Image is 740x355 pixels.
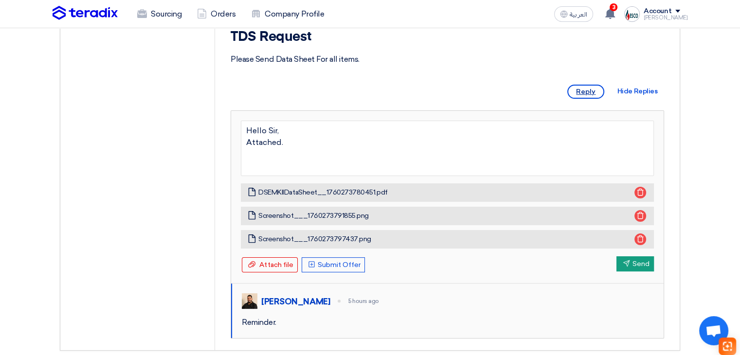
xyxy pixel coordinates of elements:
[302,257,365,272] button: Submit Offer
[348,297,379,305] div: 5 hours ago
[644,15,687,20] div: [PERSON_NAME]
[129,3,189,25] a: Sourcing
[242,293,257,309] img: MAA_1717931611039.JPG
[53,6,118,20] img: Teradix logo
[242,317,654,328] div: Reminder.
[699,316,728,345] div: Open chat
[567,85,604,99] span: Reply
[258,235,371,244] span: Screenshot___1760273797437.png
[554,6,593,22] button: العربية
[258,188,387,197] span: DSEMKIIDataSheet__1760273780451.pdf
[231,53,664,65] div: Please Send Data Sheet For all items.
[258,212,369,220] span: Screenshot___1760273791855.png
[243,3,332,25] a: Company Profile
[616,256,654,271] button: Send
[261,296,330,307] div: [PERSON_NAME]
[644,7,671,16] div: Account
[231,28,664,46] h1: TDS Request
[189,3,243,25] a: Orders
[617,87,657,95] span: Hide Replies
[624,6,640,22] img: Screenshot___1725307363992.png
[570,11,587,18] span: العربية
[610,3,617,11] span: 3
[259,261,293,269] span: Attach file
